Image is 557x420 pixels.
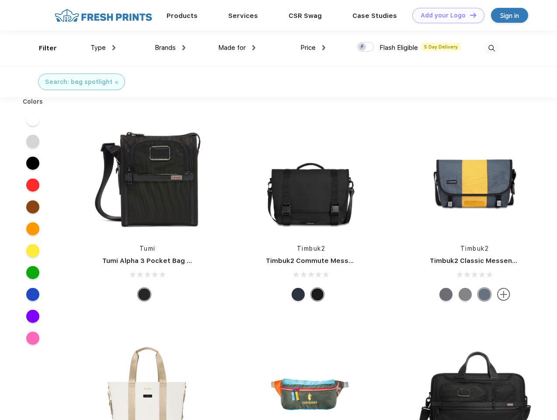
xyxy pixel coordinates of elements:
[421,43,460,51] span: 5 Day Delivery
[138,288,151,301] div: Black
[478,288,491,301] div: Eco Lightbeam
[52,8,155,23] img: fo%20logo%202.webp
[266,257,383,265] a: Timbuk2 Commute Messenger Bag
[497,288,510,301] img: more.svg
[16,97,50,106] div: Colors
[167,12,198,20] a: Products
[115,81,118,84] img: filter_cancel.svg
[491,8,528,23] a: Sign in
[459,288,472,301] div: Eco Gunmetal
[89,119,205,235] img: func=resize&h=266
[91,44,106,52] span: Type
[155,44,176,52] span: Brands
[470,13,476,17] img: DT
[430,257,538,265] a: Timbuk2 Classic Messenger Bag
[218,44,246,52] span: Made for
[112,45,115,50] img: dropdown.png
[300,44,316,52] span: Price
[439,288,453,301] div: Eco Army Pop
[500,10,519,21] div: Sign in
[311,288,324,301] div: Eco Black
[417,119,533,235] img: func=resize&h=266
[39,43,57,53] div: Filter
[297,245,326,252] a: Timbuk2
[252,45,255,50] img: dropdown.png
[421,12,466,19] div: Add your Logo
[182,45,185,50] img: dropdown.png
[460,245,489,252] a: Timbuk2
[484,41,499,56] img: desktop_search.svg
[292,288,305,301] div: Eco Nautical
[379,44,418,52] span: Flash Eligible
[45,77,112,87] div: Search: bag spotlight
[253,119,369,235] img: func=resize&h=266
[139,245,156,252] a: Tumi
[102,257,205,265] a: Tumi Alpha 3 Pocket Bag Small
[322,45,325,50] img: dropdown.png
